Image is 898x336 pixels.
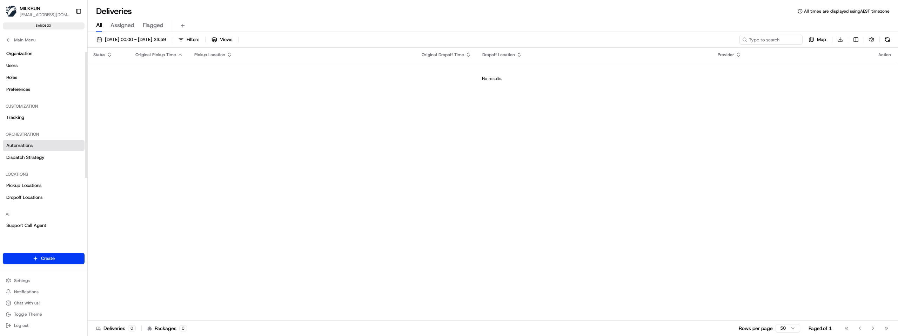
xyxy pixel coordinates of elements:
[175,35,202,45] button: Filters
[3,152,85,163] a: Dispatch Strategy
[878,52,891,58] div: Action
[110,21,134,29] span: Assigned
[14,102,54,109] span: Knowledge Base
[3,180,85,191] a: Pickup Locations
[3,287,85,297] button: Notifications
[119,69,128,78] button: Start new chat
[93,52,105,58] span: Status
[56,99,115,112] a: 💻API Documentation
[14,300,40,306] span: Chat with us!
[6,154,45,161] span: Dispatch Strategy
[14,323,28,328] span: Log out
[804,8,890,14] span: All times are displayed using AEST timezone
[6,142,33,149] span: Automations
[3,140,85,151] a: Automations
[147,325,187,332] div: Packages
[70,119,85,124] span: Pylon
[91,76,894,81] div: No results.
[49,119,85,124] a: Powered byPylon
[3,60,85,71] a: Users
[41,255,55,262] span: Create
[817,36,826,43] span: Map
[20,5,40,12] button: MILKRUN
[194,52,225,58] span: Pickup Location
[3,169,85,180] div: Locations
[96,325,136,332] div: Deliveries
[6,6,17,17] img: MILKRUN
[3,321,85,330] button: Log out
[18,45,116,53] input: Clear
[96,21,102,29] span: All
[14,311,42,317] span: Toggle Theme
[482,52,515,58] span: Dropoff Location
[24,74,89,80] div: We're available if you need us!
[3,298,85,308] button: Chat with us!
[7,102,13,108] div: 📗
[3,101,85,112] div: Customization
[220,36,232,43] span: Views
[14,278,30,283] span: Settings
[3,3,73,20] button: MILKRUNMILKRUN[EMAIL_ADDRESS][DOMAIN_NAME]
[128,325,136,331] div: 0
[6,86,30,93] span: Preferences
[14,289,39,295] span: Notifications
[6,74,17,81] span: Roles
[6,51,32,57] span: Organization
[3,48,85,59] a: Organization
[883,35,892,45] button: Refresh
[6,194,42,201] span: Dropoff Locations
[59,102,65,108] div: 💻
[3,192,85,203] a: Dropoff Locations
[143,21,163,29] span: Flagged
[20,12,70,18] button: [EMAIL_ADDRESS][DOMAIN_NAME]
[3,35,85,45] button: Main Menu
[3,129,85,140] div: Orchestration
[14,37,35,43] span: Main Menu
[187,36,199,43] span: Filters
[805,35,829,45] button: Map
[6,62,18,69] span: Users
[4,99,56,112] a: 📗Knowledge Base
[96,6,132,17] h1: Deliveries
[739,35,803,45] input: Type to search
[3,84,85,95] a: Preferences
[66,102,113,109] span: API Documentation
[208,35,235,45] button: Views
[7,28,128,39] p: Welcome 👋
[7,7,21,21] img: Nash
[105,36,166,43] span: [DATE] 00:00 - [DATE] 23:59
[179,325,187,331] div: 0
[6,114,24,121] span: Tracking
[3,253,85,264] button: Create
[3,276,85,285] button: Settings
[3,112,85,123] a: Tracking
[3,309,85,319] button: Toggle Theme
[739,325,773,332] p: Rows per page
[24,67,115,74] div: Start new chat
[3,237,85,248] div: Billing
[6,182,41,189] span: Pickup Locations
[3,22,85,29] div: sandbox
[93,35,169,45] button: [DATE] 00:00 - [DATE] 23:59
[809,325,832,332] div: Page 1 of 1
[3,72,85,83] a: Roles
[718,52,734,58] span: Provider
[6,222,46,229] span: Support Call Agent
[135,52,176,58] span: Original Pickup Time
[422,52,464,58] span: Original Dropoff Time
[3,209,85,220] div: AI
[7,67,20,80] img: 1736555255976-a54dd68f-1ca7-489b-9aae-adbdc363a1c4
[3,220,85,231] a: Support Call Agent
